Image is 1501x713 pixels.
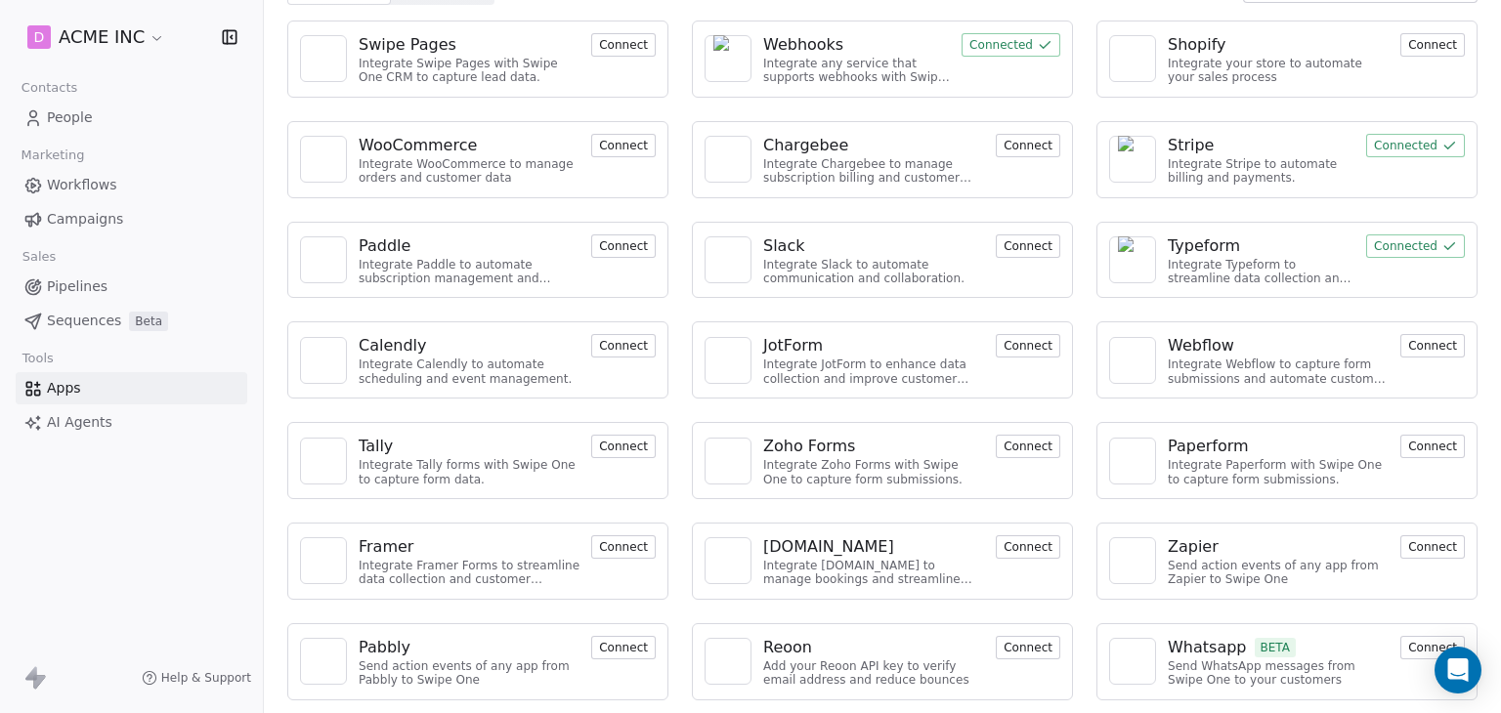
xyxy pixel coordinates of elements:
button: Connect [996,435,1060,458]
img: NA [713,245,743,274]
img: NA [713,35,743,82]
img: NA [309,245,338,274]
a: JotForm [763,334,984,357]
img: NA [1118,446,1147,476]
span: Sequences [47,311,121,331]
a: NA [1109,236,1156,283]
img: NA [309,647,338,676]
button: Connect [591,334,656,357]
div: Integrate Paperform with Swipe One to capture form submissions. [1168,458,1389,486]
a: Slack [763,234,984,258]
a: NA [300,537,347,584]
a: NA [705,136,751,183]
div: Integrate Paddle to automate subscription management and customer engagement. [359,258,579,286]
button: Connect [996,334,1060,357]
span: Tools [14,344,62,373]
button: Connected [1366,134,1465,157]
a: NA [1109,337,1156,384]
a: Shopify [1168,33,1389,57]
span: Apps [47,378,81,398]
button: Connect [1400,435,1465,458]
span: Sales [14,242,64,272]
div: Integrate Stripe to automate billing and payments. [1168,157,1354,186]
button: Connect [996,636,1060,659]
a: Help & Support [142,670,251,686]
a: NA [1109,537,1156,584]
span: BETA [1255,638,1297,657]
img: NA [1118,346,1147,375]
div: Typeform [1168,234,1240,258]
div: WooCommerce [359,134,477,157]
img: NA [309,346,338,375]
a: Campaigns [16,203,247,235]
div: Tally [359,435,393,458]
img: NA [309,446,338,476]
div: Webflow [1168,334,1234,357]
img: NA [713,446,743,476]
a: NA [300,337,347,384]
div: Integrate Slack to automate communication and collaboration. [763,258,984,286]
a: NA [1109,136,1156,183]
img: NA [309,44,338,73]
a: Tally [359,435,579,458]
a: Pabbly [359,636,579,659]
div: Pabbly [359,636,410,659]
a: Swipe Pages [359,33,579,57]
a: NA [1109,438,1156,484]
div: Integrate Framer Forms to streamline data collection and customer engagement. [359,559,579,587]
a: NA [300,638,347,685]
a: Connect [1400,336,1465,355]
button: Connect [1400,535,1465,559]
a: WhatsappBETA [1168,636,1389,659]
div: Zapier [1168,535,1219,559]
a: Connect [996,537,1060,556]
a: NA [705,35,751,82]
a: Paddle [359,234,579,258]
a: Paperform [1168,435,1389,458]
div: Integrate Typeform to streamline data collection and customer engagement. [1168,258,1354,286]
div: Integrate Zoho Forms with Swipe One to capture form submissions. [763,458,984,486]
div: Integrate your store to automate your sales process [1168,57,1389,85]
div: Integrate [DOMAIN_NAME] to manage bookings and streamline scheduling. [763,559,984,587]
a: Connect [996,336,1060,355]
button: Connect [591,234,656,258]
a: NA [300,236,347,283]
a: NA [705,236,751,283]
a: Connect [591,537,656,556]
a: NA [300,438,347,484]
a: Typeform [1168,234,1354,258]
a: NA [300,136,347,183]
div: Slack [763,234,804,258]
button: Connect [996,134,1060,157]
a: Connect [996,638,1060,656]
button: Connect [996,535,1060,559]
img: NA [713,546,743,575]
a: Connect [1400,537,1465,556]
div: Integrate Swipe Pages with Swipe One CRM to capture lead data. [359,57,579,85]
a: Zapier [1168,535,1389,559]
a: Connect [591,336,656,355]
div: Swipe Pages [359,33,456,57]
span: Help & Support [161,670,251,686]
a: Connect [591,35,656,54]
span: People [47,107,93,128]
a: Connect [996,136,1060,154]
div: JotForm [763,334,823,357]
a: Zoho Forms [763,435,984,458]
a: Connected [1366,236,1465,255]
span: D [34,27,45,47]
div: Paperform [1168,435,1249,458]
img: NA [1118,136,1147,183]
img: NA [1118,44,1147,73]
a: Connect [591,437,656,455]
div: Shopify [1168,33,1226,57]
div: Integrate JotForm to enhance data collection and improve customer engagement. [763,357,984,386]
div: Integrate any service that supports webhooks with Swipe One to capture and automate data workflows. [763,57,950,85]
span: Campaigns [47,209,123,230]
div: Send action events of any app from Zapier to Swipe One [1168,559,1389,587]
a: Reoon [763,636,984,659]
a: People [16,102,247,134]
img: NA [1118,546,1147,575]
div: Paddle [359,234,410,258]
button: Connect [1400,33,1465,57]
